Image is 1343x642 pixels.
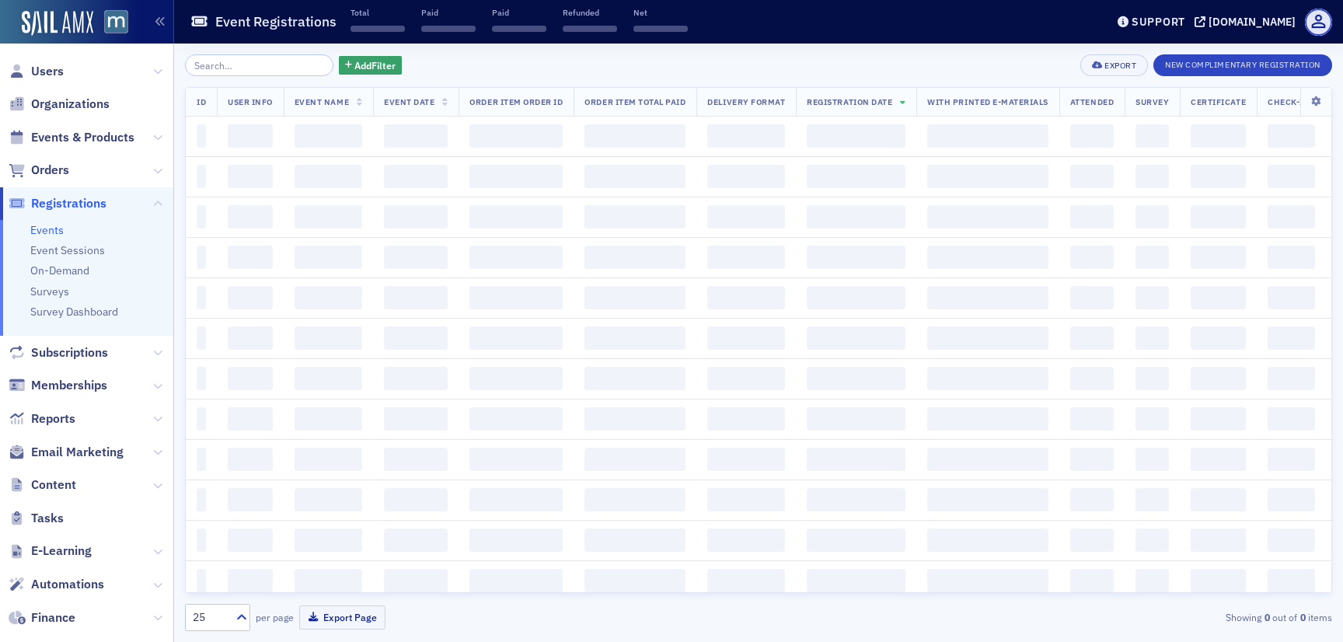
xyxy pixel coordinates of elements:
[1070,569,1114,592] span: ‌
[384,246,448,269] span: ‌
[31,410,75,427] span: Reports
[31,510,64,527] span: Tasks
[927,529,1048,552] span: ‌
[1070,165,1114,188] span: ‌
[469,326,563,350] span: ‌
[384,529,448,552] span: ‌
[295,367,362,390] span: ‌
[31,377,107,394] span: Memberships
[228,326,273,350] span: ‌
[584,529,685,552] span: ‌
[197,165,206,188] span: ‌
[1132,15,1185,29] div: Support
[707,488,785,511] span: ‌
[31,63,64,80] span: Users
[354,58,396,72] span: Add Filter
[1297,610,1308,624] strong: 0
[9,344,108,361] a: Subscriptions
[228,529,273,552] span: ‌
[197,367,206,390] span: ‌
[1135,407,1169,431] span: ‌
[93,10,128,37] a: View Homepage
[295,529,362,552] span: ‌
[9,96,110,113] a: Organizations
[1268,407,1315,431] span: ‌
[469,407,563,431] span: ‌
[1070,246,1114,269] span: ‌
[9,377,107,394] a: Memberships
[9,444,124,461] a: Email Marketing
[384,326,448,350] span: ‌
[927,448,1048,471] span: ‌
[193,609,227,626] div: 25
[927,205,1048,229] span: ‌
[584,367,685,390] span: ‌
[1268,165,1315,188] span: ‌
[584,569,685,592] span: ‌
[1191,407,1246,431] span: ‌
[927,96,1048,107] span: With Printed E-Materials
[228,96,273,107] span: User Info
[384,407,448,431] span: ‌
[9,195,106,212] a: Registrations
[1135,529,1169,552] span: ‌
[228,367,273,390] span: ‌
[1080,54,1148,76] button: Export
[807,569,905,592] span: ‌
[22,11,93,36] img: SailAMX
[421,7,476,18] p: Paid
[31,129,134,146] span: Events & Products
[1070,205,1114,229] span: ‌
[197,529,206,552] span: ‌
[1268,326,1315,350] span: ‌
[9,410,75,427] a: Reports
[384,488,448,511] span: ‌
[807,165,905,188] span: ‌
[1070,96,1114,107] span: Attended
[9,609,75,626] a: Finance
[30,243,105,257] a: Event Sessions
[104,10,128,34] img: SailAMX
[1135,488,1169,511] span: ‌
[1268,246,1315,269] span: ‌
[707,286,785,309] span: ‌
[1104,61,1136,70] div: Export
[295,407,362,431] span: ‌
[707,407,785,431] span: ‌
[1135,205,1169,229] span: ‌
[197,246,206,269] span: ‌
[1135,569,1169,592] span: ‌
[197,96,206,107] span: ID
[9,162,69,179] a: Orders
[384,205,448,229] span: ‌
[215,12,337,31] h1: Event Registrations
[707,569,785,592] span: ‌
[584,124,685,148] span: ‌
[295,246,362,269] span: ‌
[197,488,206,511] span: ‌
[707,205,785,229] span: ‌
[927,246,1048,269] span: ‌
[707,326,785,350] span: ‌
[228,165,273,188] span: ‌
[1191,529,1246,552] span: ‌
[1191,448,1246,471] span: ‌
[30,223,64,237] a: Events
[807,286,905,309] span: ‌
[384,124,448,148] span: ‌
[584,165,685,188] span: ‌
[228,488,273,511] span: ‌
[1268,529,1315,552] span: ‌
[1191,124,1246,148] span: ‌
[197,407,206,431] span: ‌
[9,576,104,593] a: Automations
[185,54,333,76] input: Search…
[1191,246,1246,269] span: ‌
[384,96,434,107] span: Event Date
[295,569,362,592] span: ‌
[1191,367,1246,390] span: ‌
[1268,488,1315,511] span: ‌
[31,543,92,560] span: E-Learning
[228,124,273,148] span: ‌
[584,326,685,350] span: ‌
